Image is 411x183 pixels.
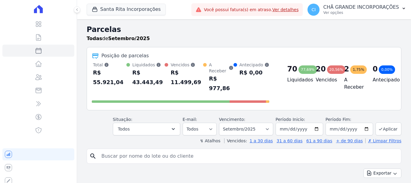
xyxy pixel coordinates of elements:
strong: Todas [87,36,102,41]
div: R$ 0,00 [239,68,269,77]
p: de [87,35,150,42]
div: Vencidos [171,62,203,68]
i: search [89,153,97,160]
a: 61 a 90 dias [306,138,332,143]
span: CI [312,8,316,12]
h4: A Receber [344,76,363,91]
div: 0,00% [379,65,395,74]
h4: Vencidos [316,76,335,84]
label: E-mail: [183,117,197,122]
h2: Parcelas [87,24,401,35]
a: + de 90 dias [336,138,363,143]
input: Buscar por nome do lote ou do cliente [98,150,399,162]
button: Exportar [363,169,401,178]
button: Todos [113,123,180,135]
label: Período Inicío: [276,117,305,122]
div: R$ 11.499,69 [171,68,203,87]
button: Aplicar [375,122,401,135]
a: 1 a 30 dias [250,138,273,143]
div: 20,56% [327,65,346,74]
button: Santa Rita Incorporações [87,4,166,15]
span: Todos [118,125,130,133]
div: 77,69% [298,65,317,74]
div: A Receber [209,62,233,74]
label: Período Fim: [326,116,373,123]
div: Antecipado [239,62,269,68]
a: 31 a 60 dias [277,138,302,143]
div: R$ 977,86 [209,74,233,93]
div: 70 [287,64,297,74]
a: Ver detalhes [272,7,299,12]
div: Liquidados [132,62,165,68]
h4: Liquidados [287,76,306,84]
div: 1,75% [350,65,366,74]
div: R$ 55.921,04 [93,68,126,87]
label: Vencidos: [224,138,247,143]
span: Você possui fatura(s) em atraso. [204,7,299,13]
div: Total [93,62,126,68]
h4: Antecipado [372,76,391,84]
label: Vencimento: [219,117,245,122]
div: 20 [316,64,326,74]
label: Situação: [113,117,132,122]
div: 0 [372,64,378,74]
strong: Setembro/2025 [108,36,150,41]
label: ↯ Atalhos [200,138,220,143]
div: 2 [344,64,349,74]
button: CI CHÃ GRANDE INCORPORAÇÕES Ver opções [303,1,411,18]
div: R$ 43.443,49 [132,68,165,87]
p: CHÃ GRANDE INCORPORAÇÕES [323,4,399,10]
p: Ver opções [323,10,399,15]
a: ✗ Limpar Filtros [365,138,401,143]
div: Posição de parcelas [101,52,149,59]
